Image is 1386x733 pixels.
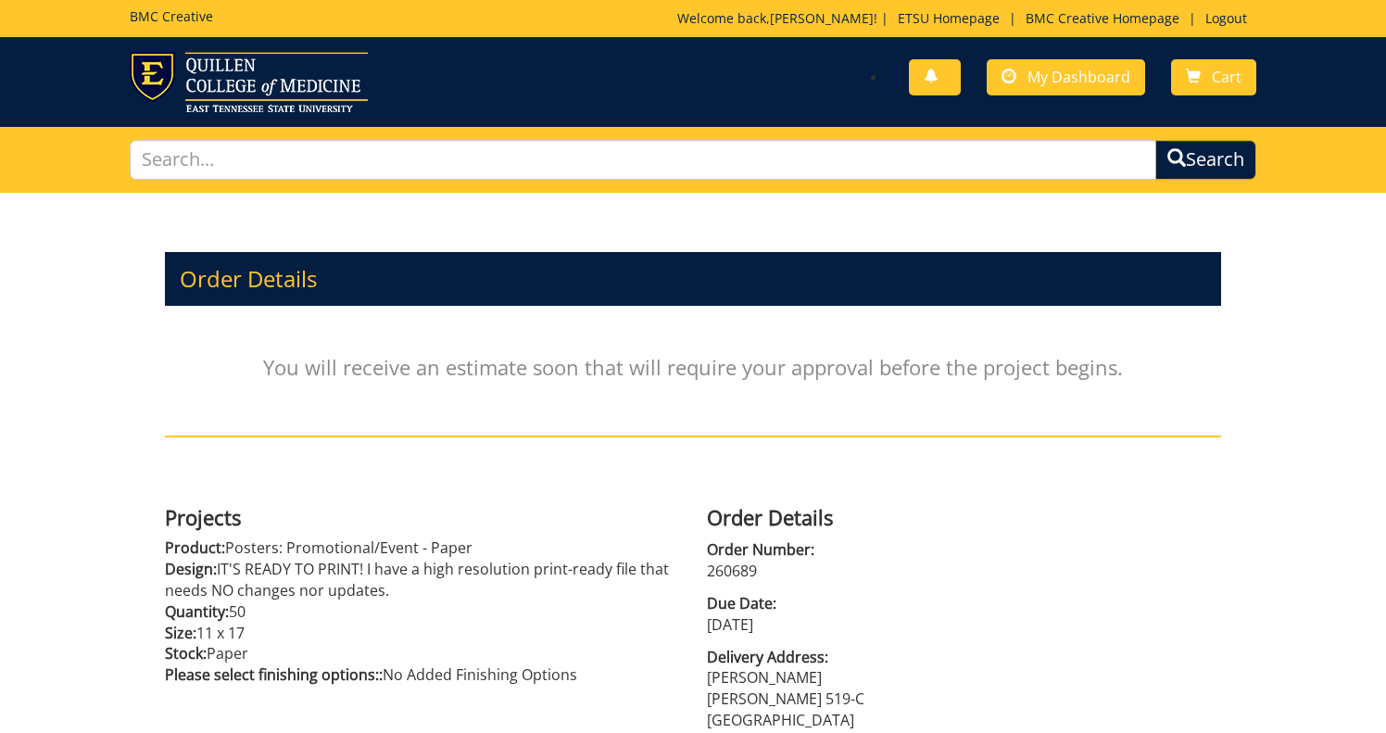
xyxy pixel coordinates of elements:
[165,252,1221,306] h3: Order Details
[165,537,225,558] span: Product:
[165,623,196,643] span: Size:
[130,52,368,112] img: ETSU logo
[165,664,679,686] p: No Added Finishing Options
[1155,140,1256,180] button: Search
[707,614,1221,636] p: [DATE]
[1016,9,1189,27] a: BMC Creative Homepage
[707,667,1221,689] p: [PERSON_NAME]
[707,593,1221,614] span: Due Date:
[165,559,679,601] p: IT'S READY TO PRINT! I have a high resolution print-ready file that needs NO changes nor updates.
[165,643,207,663] span: Stock:
[130,140,1157,180] input: Search...
[987,59,1145,95] a: My Dashboard
[165,664,383,685] span: Please select finishing options::
[165,315,1221,419] p: You will receive an estimate soon that will require your approval before the project begins.
[707,710,1221,731] p: [GEOGRAPHIC_DATA]
[165,601,679,623] p: 50
[1196,9,1256,27] a: Logout
[1027,67,1130,87] span: My Dashboard
[707,539,1221,561] span: Order Number:
[677,9,1256,28] p: Welcome back, ! | | |
[165,643,679,664] p: Paper
[707,647,1221,668] span: Delivery Address:
[165,506,679,528] h4: Projects
[707,561,1221,582] p: 260689
[165,623,679,644] p: 11 x 17
[1212,67,1241,87] span: Cart
[165,559,217,579] span: Design:
[707,506,1221,528] h4: Order Details
[1171,59,1256,95] a: Cart
[130,9,213,23] h5: BMC Creative
[165,537,679,559] p: Posters: Promotional/Event - Paper
[707,689,1221,710] p: [PERSON_NAME] 519-C
[888,9,1009,27] a: ETSU Homepage
[165,601,229,622] span: Quantity:
[770,9,874,27] a: [PERSON_NAME]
